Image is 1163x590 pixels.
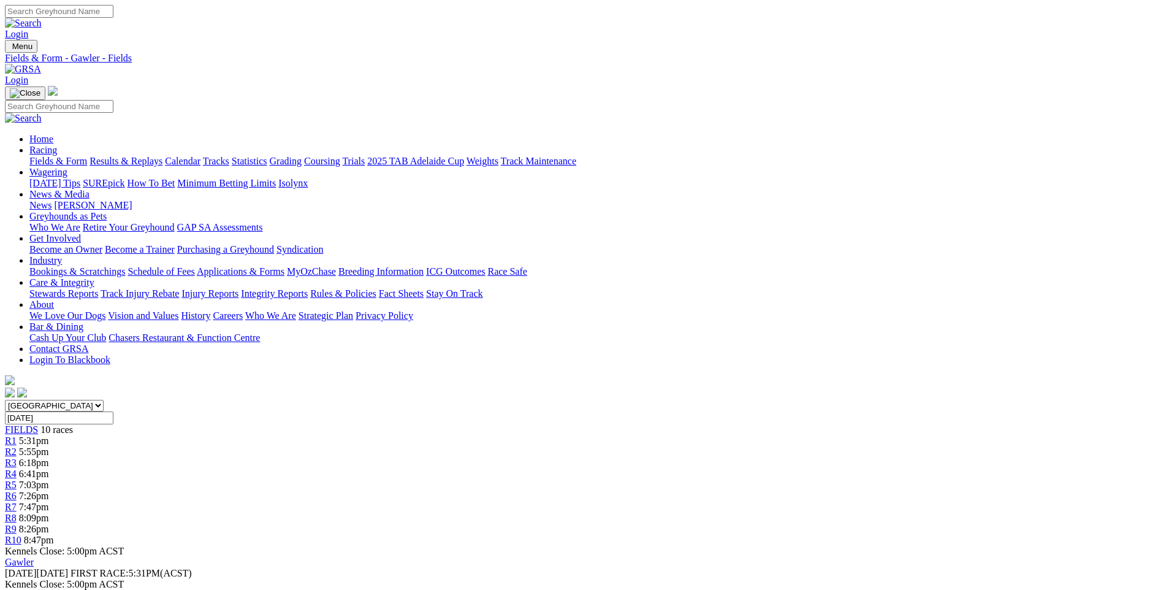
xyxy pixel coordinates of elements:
[29,266,1158,277] div: Industry
[5,424,38,435] a: FIELDS
[19,502,49,512] span: 7:47pm
[270,156,302,166] a: Grading
[426,288,482,299] a: Stay On Track
[19,469,49,479] span: 6:41pm
[29,200,1158,211] div: News & Media
[5,113,42,124] img: Search
[29,200,51,210] a: News
[19,446,49,457] span: 5:55pm
[29,178,80,188] a: [DATE] Tips
[29,145,57,155] a: Racing
[29,189,90,199] a: News & Media
[90,156,162,166] a: Results & Replays
[54,200,132,210] a: [PERSON_NAME]
[276,244,323,255] a: Syndication
[356,310,413,321] a: Privacy Policy
[165,156,200,166] a: Calendar
[108,310,178,321] a: Vision and Values
[83,222,175,232] a: Retire Your Greyhound
[5,40,37,53] button: Toggle navigation
[379,288,424,299] a: Fact Sheets
[29,310,105,321] a: We Love Our Dogs
[5,18,42,29] img: Search
[5,86,45,100] button: Toggle navigation
[5,435,17,446] span: R1
[5,53,1158,64] a: Fields & Form - Gawler - Fields
[83,178,124,188] a: SUREpick
[213,310,243,321] a: Careers
[29,354,110,365] a: Login To Blackbook
[29,332,106,343] a: Cash Up Your Club
[19,480,49,490] span: 7:03pm
[5,579,1158,590] div: Kennels Close: 5:00pm ACST
[29,167,67,177] a: Wagering
[29,332,1158,343] div: Bar & Dining
[203,156,229,166] a: Tracks
[40,424,73,435] span: 10 races
[197,266,284,277] a: Applications & Forms
[5,75,28,85] a: Login
[304,156,340,166] a: Coursing
[5,29,28,39] a: Login
[29,288,98,299] a: Stewards Reports
[5,513,17,523] a: R8
[177,244,274,255] a: Purchasing a Greyhound
[29,321,83,332] a: Bar & Dining
[29,211,107,221] a: Greyhounds as Pets
[128,178,175,188] a: How To Bet
[19,513,49,523] span: 8:09pm
[29,343,88,354] a: Contact GRSA
[5,568,37,578] span: [DATE]
[5,446,17,457] a: R2
[338,266,424,277] a: Breeding Information
[5,502,17,512] a: R7
[181,288,238,299] a: Injury Reports
[17,388,27,397] img: twitter.svg
[5,480,17,490] a: R5
[5,412,113,424] input: Select date
[101,288,179,299] a: Track Injury Rebate
[29,233,81,243] a: Get Involved
[5,5,113,18] input: Search
[5,568,68,578] span: [DATE]
[105,244,175,255] a: Become a Trainer
[426,266,485,277] a: ICG Outcomes
[487,266,527,277] a: Race Safe
[5,491,17,501] a: R6
[5,524,17,534] a: R9
[29,156,87,166] a: Fields & Form
[5,64,41,75] img: GRSA
[71,568,128,578] span: FIRST RACE:
[109,332,260,343] a: Chasers Restaurant & Function Centre
[310,288,376,299] a: Rules & Policies
[181,310,210,321] a: History
[5,469,17,479] a: R4
[241,288,308,299] a: Integrity Reports
[29,288,1158,299] div: Care & Integrity
[29,255,62,266] a: Industry
[29,310,1158,321] div: About
[299,310,353,321] a: Strategic Plan
[177,178,276,188] a: Minimum Betting Limits
[5,535,21,545] a: R10
[29,156,1158,167] div: Racing
[19,491,49,501] span: 7:26pm
[128,266,194,277] a: Schedule of Fees
[5,458,17,468] a: R3
[29,178,1158,189] div: Wagering
[287,266,336,277] a: MyOzChase
[48,86,58,96] img: logo-grsa-white.png
[12,42,32,51] span: Menu
[245,310,296,321] a: Who We Are
[177,222,263,232] a: GAP SA Assessments
[29,244,1158,255] div: Get Involved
